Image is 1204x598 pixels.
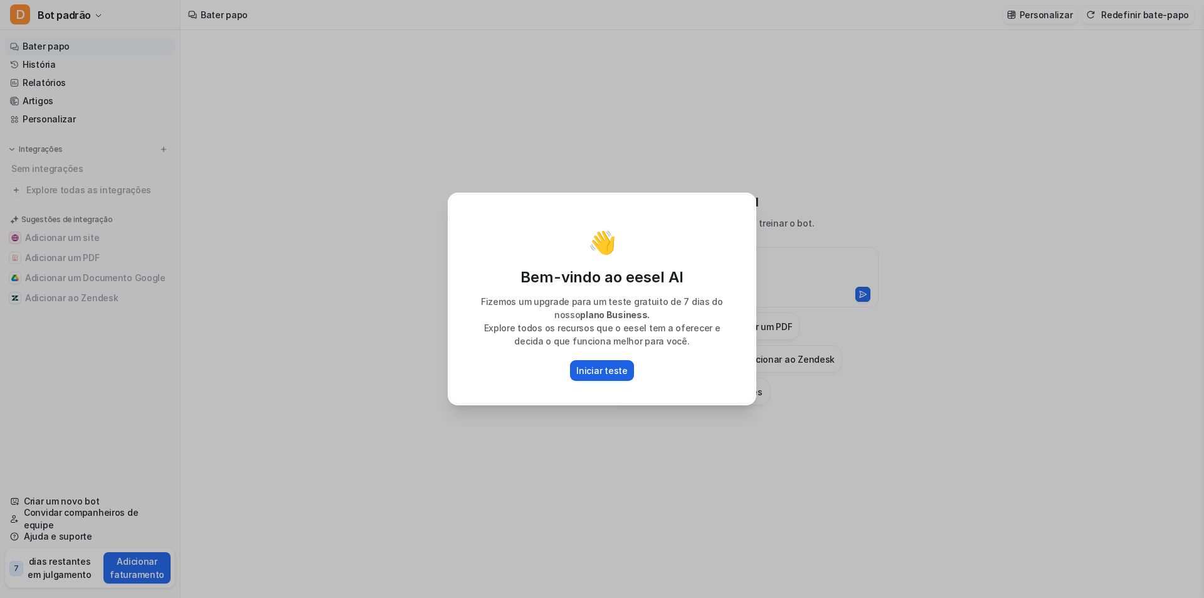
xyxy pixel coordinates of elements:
font: 👋 [588,228,616,256]
font: Explore todos os recursos que o eesel tem a oferecer e decida o que funciona melhor para você. [484,323,721,346]
font: Fizemos um upgrade para um teste gratuito de 7 dias do nosso [481,296,723,320]
font: Iniciar teste [576,365,627,376]
button: Iniciar teste [570,360,633,381]
font: plano Business. [580,309,650,320]
font: Bem-vindo ao eesel AI [520,268,684,286]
